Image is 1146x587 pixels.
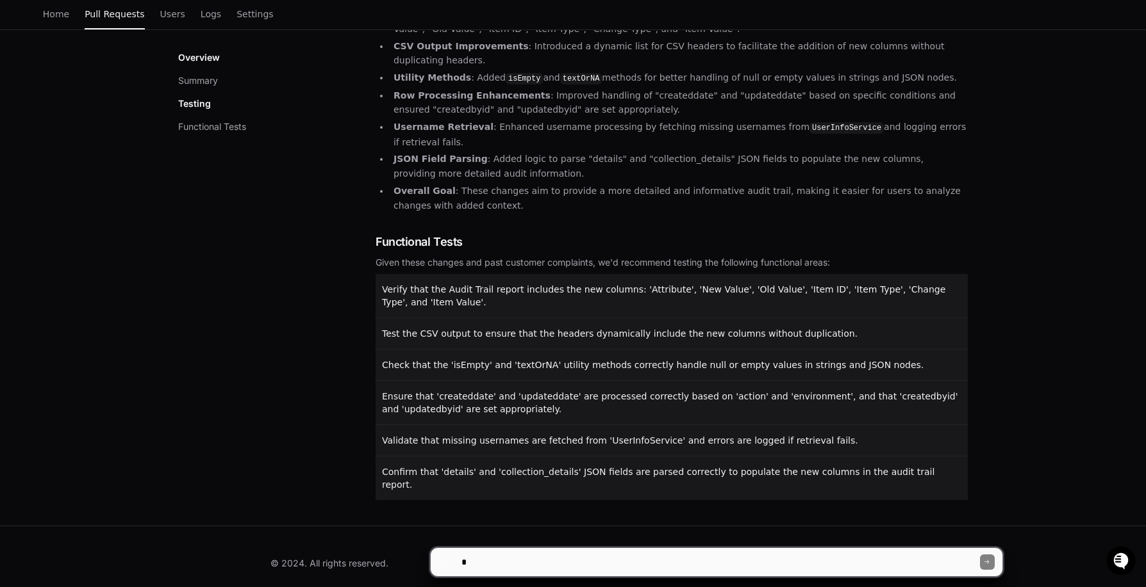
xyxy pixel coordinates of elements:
[394,186,456,196] strong: Overall Goal
[178,97,211,110] p: Testing
[390,70,968,86] li: : Added and methods for better handling of null or empty values in strings and JSON nodes.
[394,122,494,132] strong: Username Retrieval
[376,256,968,269] div: Given these changes and past customer complaints, we'd recommend testing the following functional...
[390,152,968,181] li: : Added logic to parse "details" and "collection_details" JSON fields to populate the new columns...
[394,72,471,83] strong: Utility Methods
[201,10,221,18] span: Logs
[90,134,155,144] a: Powered byPylon
[128,134,155,144] span: Pylon
[1105,545,1140,579] iframe: Open customer support
[270,557,388,570] div: © 2024. All rights reserved.
[13,51,233,72] div: Welcome
[382,467,934,490] span: Confirm that 'details' and 'collection_details' JSON fields are parsed correctly to populate the ...
[376,233,463,251] span: Functional Tests
[382,391,958,414] span: Ensure that 'createddate' and 'updateddate' are processed correctly based on 'action' and 'enviro...
[810,122,884,134] code: UserInfoService
[382,328,858,339] span: Test the CSV output to ensure that the headers dynamically include the new columns without duplic...
[178,74,218,87] button: Summary
[394,154,488,164] strong: JSON Field Parsing
[13,13,38,38] img: PlayerZero
[44,108,162,118] div: We're available if you need us!
[390,88,968,118] li: : Improved handling of "createddate" and "updateddate" based on specific conditions and ensured "...
[382,435,858,446] span: Validate that missing usernames are fetched from 'UserInfoService' and errors are logged if retri...
[85,10,144,18] span: Pull Requests
[390,120,968,149] li: : Enhanced username processing by fetching missing usernames from and logging errors if retrieval...
[560,73,602,84] code: textOrNA
[43,10,69,18] span: Home
[382,360,924,370] span: Check that the 'isEmpty' and 'textOrNA' utility methods correctly handle null or empty values in ...
[390,39,968,68] li: : Introduced a dynamic list for CSV headers to facilitate the addition of new columns without dup...
[237,10,273,18] span: Settings
[394,41,528,51] strong: CSV Output Improvements
[506,73,543,84] code: isEmpty
[178,51,220,64] p: Overview
[178,120,246,133] button: Functional Tests
[382,284,945,307] span: Verify that the Audit Trail report includes the new columns: 'Attribute', 'New Value', 'Old Value...
[160,10,185,18] span: Users
[13,95,36,118] img: 1736555170064-99ba0984-63c1-480f-8ee9-699278ef63ed
[44,95,210,108] div: Start new chat
[390,184,968,213] li: : These changes aim to provide a more detailed and informative audit trail, making it easier for ...
[218,99,233,115] button: Start new chat
[394,90,551,101] strong: Row Processing Enhancements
